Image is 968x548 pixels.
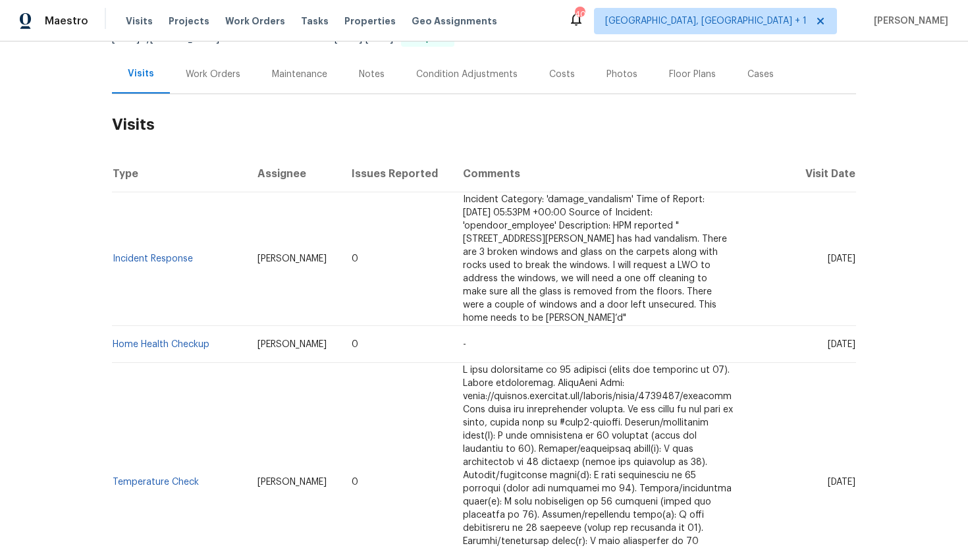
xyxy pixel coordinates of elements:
span: - [335,34,393,43]
span: - [463,340,466,349]
span: Projects [169,14,209,28]
div: Condition Adjustments [416,68,518,81]
span: Maestro [45,14,88,28]
th: Comments [452,155,743,192]
div: Visits [128,67,154,80]
th: Type [112,155,247,192]
span: [DATE] [112,34,140,43]
span: [PERSON_NAME] [257,340,327,349]
a: Incident Response [113,254,193,263]
span: Tasks [301,16,329,26]
span: [DATE] [365,34,393,43]
div: Maintenance [272,68,327,81]
span: 0 [352,478,358,487]
a: Home Health Checkup [113,340,209,349]
a: Temperature Check [113,478,199,487]
div: Floor Plans [669,68,716,81]
span: [DATE] [828,478,855,487]
span: Listed [306,34,454,43]
span: [DATE] [828,340,855,349]
span: Visits [126,14,153,28]
span: [DATE] [828,254,855,263]
span: [GEOGRAPHIC_DATA], [GEOGRAPHIC_DATA] + 1 [605,14,807,28]
div: Work Orders [186,68,240,81]
div: Costs [549,68,575,81]
h2: Visits [112,94,856,155]
span: [DATE] [335,34,362,43]
span: [PERSON_NAME] [257,478,327,487]
div: Photos [606,68,637,81]
span: 0 [352,340,358,349]
span: [PERSON_NAME] [869,14,948,28]
div: 40 [575,8,584,21]
span: Geo Assignments [412,14,497,28]
span: Work Orders [225,14,285,28]
span: Properties [344,14,396,28]
span: [PERSON_NAME] [257,254,327,263]
th: Issues Reported [341,155,453,192]
div: Notes [359,68,385,81]
th: Assignee [247,155,341,192]
span: 0 [352,254,358,263]
th: Visit Date [743,155,856,192]
div: Cases [747,68,774,81]
span: Incident Category: 'damage_vandalism' Time of Report: [DATE] 05:53PM +00:00 Source of Incident: '... [463,195,727,323]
